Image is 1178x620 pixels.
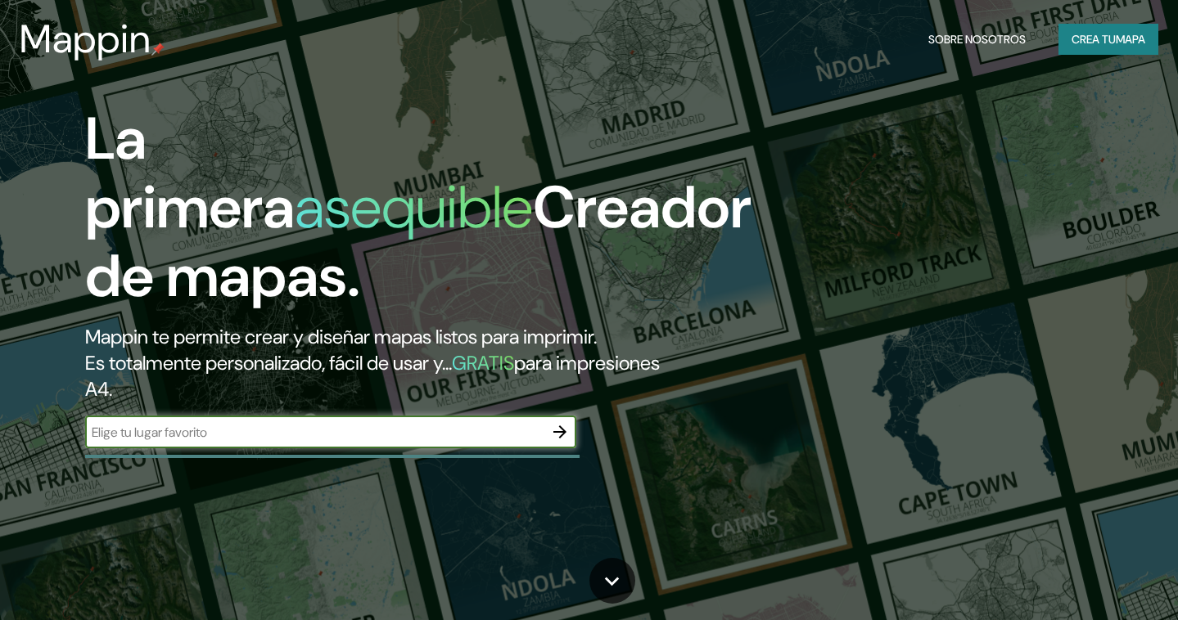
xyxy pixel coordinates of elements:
font: Mappin te permite crear y diseñar mapas listos para imprimir. [85,324,597,349]
input: Elige tu lugar favorito [85,423,544,442]
iframe: Help widget launcher [1032,556,1160,602]
font: Crea tu [1072,32,1116,47]
img: pin de mapeo [151,43,165,56]
font: asequible [295,169,533,245]
font: Creador de mapas. [85,169,751,314]
font: GRATIS [452,350,514,375]
button: Sobre nosotros [922,24,1032,55]
font: Es totalmente personalizado, fácil de usar y... [85,350,452,375]
font: La primera [85,101,295,245]
font: Sobre nosotros [928,32,1026,47]
font: Mappin [20,13,151,65]
font: mapa [1116,32,1145,47]
button: Crea tumapa [1058,24,1158,55]
font: para impresiones A4. [85,350,660,402]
